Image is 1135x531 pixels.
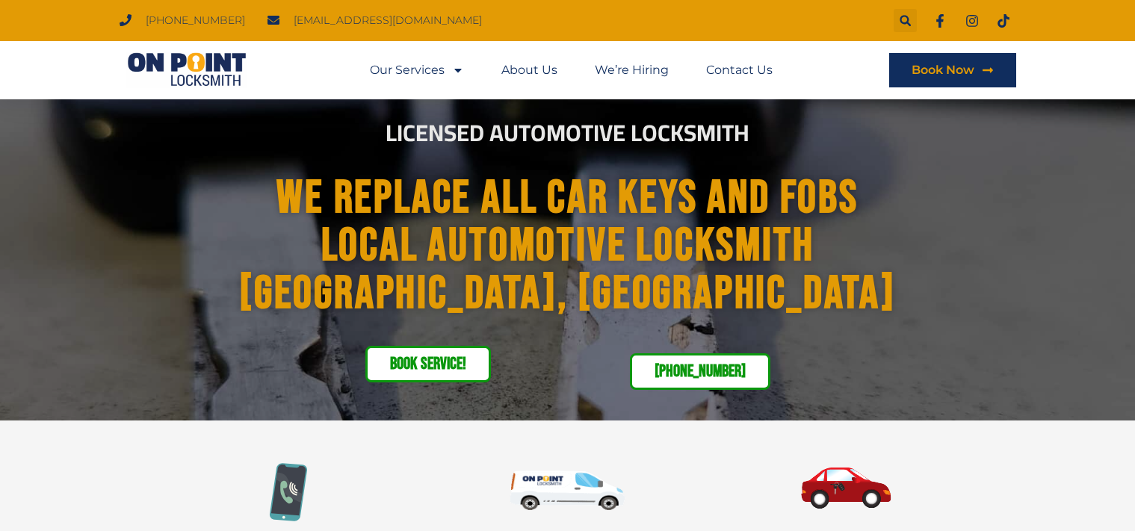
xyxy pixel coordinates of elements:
a: Book Now [889,53,1016,87]
a: Contact Us [706,53,773,87]
span: Book Now [912,64,974,76]
span: [PHONE_NUMBER] [655,363,746,380]
a: Book service! [365,346,491,382]
img: Call for Emergency Locksmith Services Help in Coquitlam Tri-cities [259,463,318,521]
span: [PHONE_NUMBER] [142,10,245,31]
a: Our Services [370,53,464,87]
div: Search [894,9,917,32]
span: [EMAIL_ADDRESS][DOMAIN_NAME] [290,10,482,31]
h2: Licensed Automotive Locksmith [155,122,981,145]
a: [PHONE_NUMBER] [630,353,770,390]
nav: Menu [370,53,773,87]
a: We’re Hiring [595,53,669,87]
h1: We Replace all Car Keys and Fobs Local Automotive Locksmith [GEOGRAPHIC_DATA], [GEOGRAPHIC_DATA] [165,175,971,318]
span: Book service! [390,355,466,373]
a: About Us [501,53,557,87]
